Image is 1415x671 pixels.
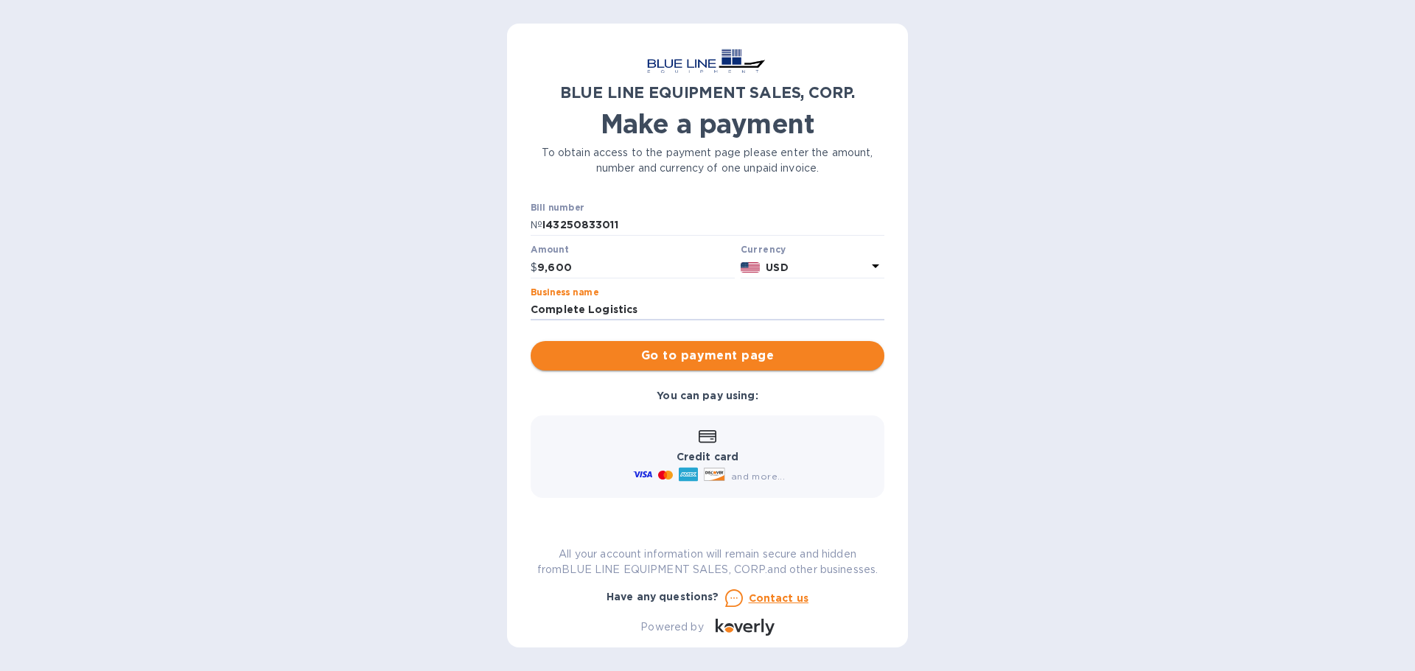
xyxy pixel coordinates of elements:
[531,260,537,275] p: $
[766,261,788,273] b: USD
[741,262,761,273] img: USD
[607,591,719,603] b: Have any questions?
[741,244,786,255] b: Currency
[657,390,758,401] b: You can pay using:
[731,471,785,482] span: and more...
[749,592,809,604] u: Contact us
[531,299,884,321] input: Enter business name
[640,619,703,635] p: Powered by
[560,83,855,102] b: BLUE LINE EQUIPMENT SALES, CORP.
[677,451,738,463] b: Credit card
[531,246,568,255] label: Amount
[531,108,884,139] h1: Make a payment
[537,256,735,278] input: 0.00
[542,214,884,236] input: Enter bill number
[542,347,873,365] span: Go to payment page
[531,288,598,297] label: Business name
[531,341,884,370] button: Go to payment page
[531,217,542,233] p: №
[531,547,884,577] p: All your account information will remain secure and hidden from BLUE LINE EQUIPMENT SALES, CORP. ...
[531,203,584,212] label: Bill number
[531,145,884,176] p: To obtain access to the payment page please enter the amount, number and currency of one unpaid i...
